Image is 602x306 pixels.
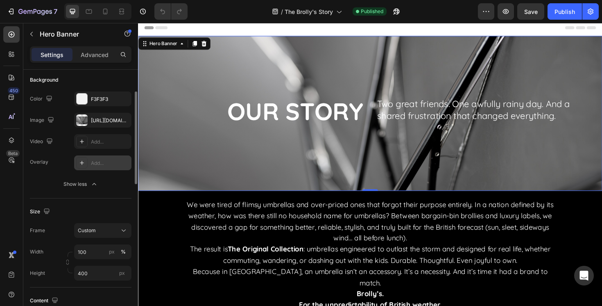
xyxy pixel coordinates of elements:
div: Image [30,115,56,126]
span: px [119,270,125,276]
span: / [281,7,283,16]
div: 450 [8,87,20,94]
label: Width [30,248,43,256]
div: Color [30,94,54,105]
div: Show less [63,180,98,188]
span: Published [361,8,383,15]
p: 7 [54,7,57,16]
strong: The Original Collection [95,235,175,244]
span: Because in [GEOGRAPHIC_DATA], an umbrella isn’t an accessory. It’s a necessity. And it’s time it ... [58,258,434,280]
input: px [74,266,131,281]
button: % [107,247,117,257]
div: Background [30,76,58,84]
p: Hero Banner [40,29,109,39]
div: Beta [6,150,20,157]
button: Save [517,3,544,20]
button: Custom [74,223,131,238]
button: px [118,247,128,257]
div: Add... [91,138,129,146]
div: Add... [91,160,129,167]
div: Undo/Redo [154,3,188,20]
p: Two great friends. One awfully rainy day. And a shared frustration that changed everything. [253,80,484,104]
strong: For the unpredictability of British weather. [170,294,321,303]
div: F3F3F3 [91,96,129,103]
strong: Brolly’s. [231,282,260,291]
span: We were tired of flimsy umbrellas and over-priced ones that forgot their purpose entirely. In a n... [52,187,440,232]
div: [URL][DOMAIN_NAME] [91,117,129,124]
strong: OUR STORY [94,78,238,110]
div: Video [30,136,54,147]
span: The Brolly's Story [285,7,333,16]
span: Custom [78,227,96,234]
div: px [109,248,115,256]
p: Settings [41,50,63,59]
label: Frame [30,227,45,234]
iframe: Design area [138,23,602,306]
button: Show less [30,177,131,192]
span: Save [524,8,538,15]
p: Advanced [81,50,109,59]
button: 7 [3,3,61,20]
div: % [121,248,126,256]
div: Publish [554,7,575,16]
div: Hero Banner [10,18,43,25]
button: Publish [548,3,582,20]
div: Size [30,206,52,217]
span: The result is : umbrellas engineered to outlast the storm and designed for real life, whether com... [55,235,437,256]
input: px% [74,244,131,259]
div: Overlay [30,158,48,166]
label: Height [30,269,45,277]
div: Open Intercom Messenger [574,266,594,285]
